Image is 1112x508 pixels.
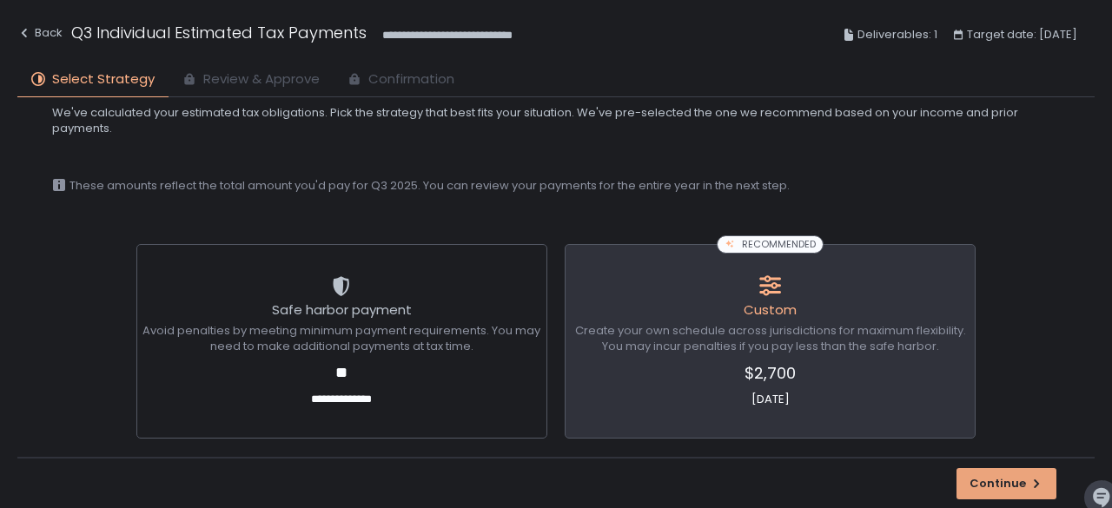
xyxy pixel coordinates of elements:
[744,300,797,319] span: Custom
[272,300,412,319] span: Safe harbor payment
[857,24,937,45] span: Deliverables: 1
[571,392,970,407] span: [DATE]
[956,468,1056,499] button: Continue
[17,23,63,43] div: Back
[203,69,320,89] span: Review & Approve
[970,476,1043,492] div: Continue
[52,105,1060,136] span: We've calculated your estimated tax obligations. Pick the strategy that best fits your situation....
[967,24,1077,45] span: Target date: [DATE]
[142,323,541,354] span: Avoid penalties by meeting minimum payment requirements. You may need to make additional payments...
[571,361,970,385] span: $2,700
[69,178,790,194] span: These amounts reflect the total amount you'd pay for Q3 2025. You can review your payments for th...
[71,21,367,44] h1: Q3 Individual Estimated Tax Payments
[571,323,970,354] span: Create your own schedule across jurisdictions for maximum flexibility. You may incur penalties if...
[52,69,155,89] span: Select Strategy
[17,21,63,49] button: Back
[742,238,816,251] span: RECOMMENDED
[368,69,454,89] span: Confirmation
